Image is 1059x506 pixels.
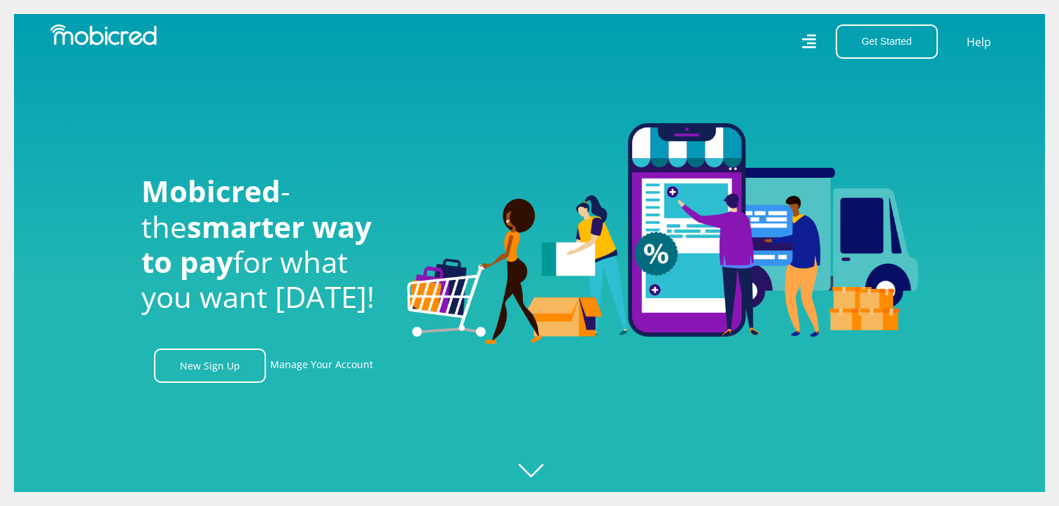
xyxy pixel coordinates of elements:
h1: - the for what you want [DATE]! [141,174,386,315]
a: New Sign Up [154,349,266,383]
button: Get Started [836,24,938,59]
a: Manage Your Account [270,349,373,383]
span: Mobicred [141,171,281,211]
img: Welcome to Mobicred [407,123,918,344]
span: smarter way to pay [141,206,372,281]
a: Help [966,33,992,51]
img: Mobicred [50,24,157,45]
